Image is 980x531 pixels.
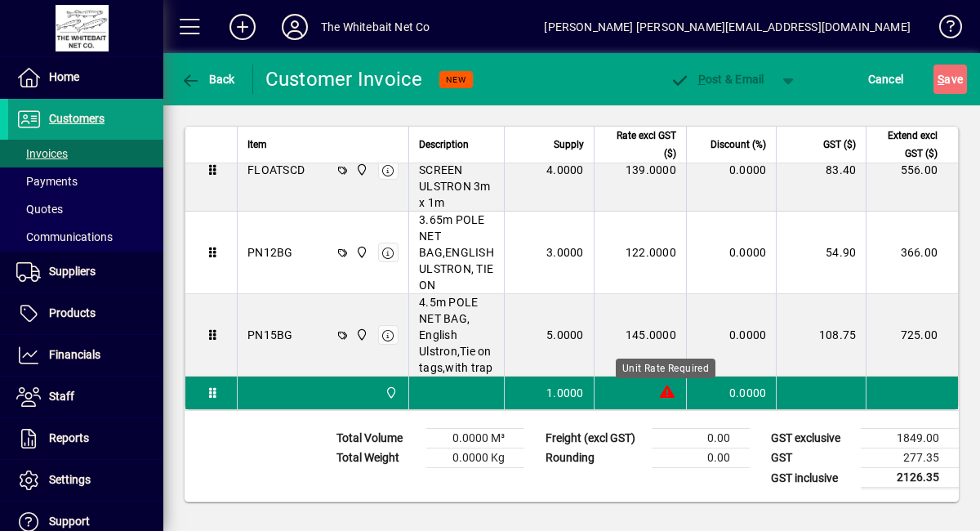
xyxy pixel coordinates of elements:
[49,431,89,444] span: Reports
[328,429,426,448] td: Total Volume
[938,66,963,92] span: ave
[861,429,959,448] td: 1849.00
[351,326,370,344] span: Rangiora
[8,167,163,195] a: Payments
[686,129,776,212] td: 0.0000
[763,448,861,468] td: GST
[49,390,74,403] span: Staff
[8,335,163,376] a: Financials
[861,468,959,489] td: 2126.35
[269,12,321,42] button: Profile
[604,327,676,343] div: 145.0000
[661,65,773,94] button: Post & Email
[419,212,494,293] span: 3.65m POLE NET BAG,ENGLISH ULSTRON, TIE ON
[16,230,113,243] span: Communications
[419,129,494,211] span: DELUXE FLOATING SCREEN ULSTRON 3m x 1m
[446,74,466,85] span: NEW
[8,252,163,292] a: Suppliers
[381,384,399,402] span: Rangiora
[321,14,430,40] div: The Whitebait Net Co
[546,327,584,343] span: 5.0000
[866,294,958,377] td: 725.00
[544,14,911,40] div: [PERSON_NAME] [PERSON_NAME][EMAIL_ADDRESS][DOMAIN_NAME]
[419,294,494,376] span: 4.5m POLE NET BAG, English Ulstron,Tie on tags,with trap
[861,448,959,468] td: 277.35
[49,265,96,278] span: Suppliers
[604,162,676,178] div: 139.0000
[670,73,764,86] span: ost & Email
[938,73,944,86] span: S
[823,136,856,154] span: GST ($)
[16,203,63,216] span: Quotes
[426,429,524,448] td: 0.0000 M³
[537,448,652,468] td: Rounding
[776,294,866,377] td: 108.75
[8,195,163,223] a: Quotes
[710,136,766,154] span: Discount (%)
[176,65,239,94] button: Back
[686,294,776,377] td: 0.0000
[933,65,967,94] button: Save
[866,129,958,212] td: 556.00
[763,429,861,448] td: GST exclusive
[328,448,426,468] td: Total Weight
[546,244,584,261] span: 3.0000
[247,136,267,154] span: Item
[351,161,370,179] span: Rangiora
[8,223,163,251] a: Communications
[8,293,163,334] a: Products
[247,327,293,343] div: PN15BG
[868,66,904,92] span: Cancel
[546,385,584,401] span: 1.0000
[776,212,866,294] td: 54.90
[652,429,750,448] td: 0.00
[163,65,253,94] app-page-header-button: Back
[49,306,96,319] span: Products
[652,448,750,468] td: 0.00
[351,243,370,261] span: Rangiora
[247,162,305,178] div: FLOATSCD
[8,377,163,417] a: Staff
[8,57,163,98] a: Home
[8,418,163,459] a: Reports
[686,212,776,294] td: 0.0000
[247,244,293,261] div: PN12BG
[864,65,908,94] button: Cancel
[927,3,960,56] a: Knowledge Base
[16,175,78,188] span: Payments
[537,429,652,448] td: Freight (excl GST)
[426,448,524,468] td: 0.0000 Kg
[265,66,423,92] div: Customer Invoice
[698,73,706,86] span: P
[8,140,163,167] a: Invoices
[49,473,91,486] span: Settings
[866,212,958,294] td: 366.00
[419,136,469,154] span: Description
[49,348,100,361] span: Financials
[616,359,715,378] div: Unit Rate Required
[180,73,235,86] span: Back
[8,460,163,501] a: Settings
[49,515,90,528] span: Support
[554,136,584,154] span: Supply
[686,377,776,409] td: 0.0000
[216,12,269,42] button: Add
[16,147,68,160] span: Invoices
[776,129,866,212] td: 83.40
[763,468,861,489] td: GST inclusive
[49,112,105,125] span: Customers
[604,127,676,163] span: Rate excl GST ($)
[604,244,676,261] div: 122.0000
[49,70,79,83] span: Home
[546,162,584,178] span: 4.0000
[876,127,938,163] span: Extend excl GST ($)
